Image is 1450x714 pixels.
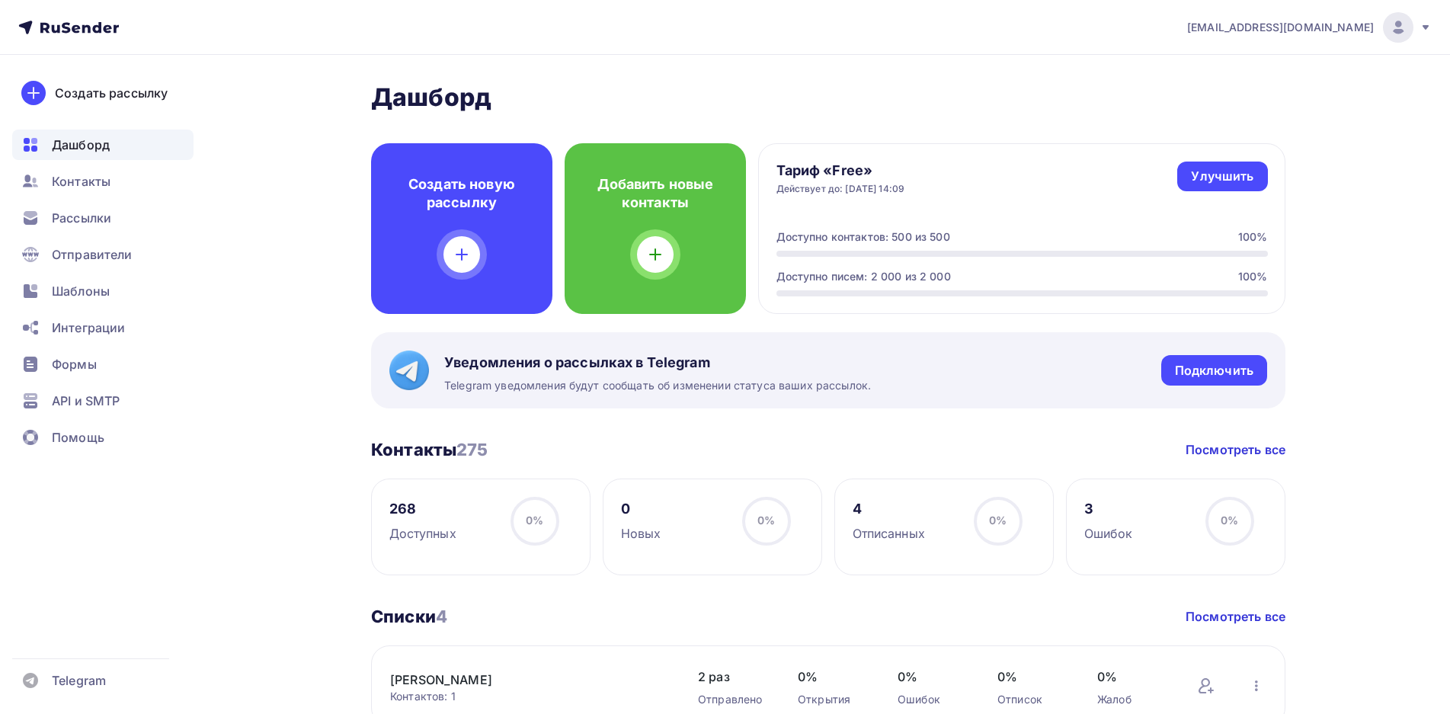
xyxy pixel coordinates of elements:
[390,671,649,689] a: [PERSON_NAME]
[776,183,905,195] div: Действует до: [DATE] 14:09
[989,514,1007,527] span: 0%
[1187,20,1374,35] span: [EMAIL_ADDRESS][DOMAIN_NAME]
[776,229,950,245] div: Доступно контактов: 500 из 500
[52,392,120,410] span: API и SMTP
[444,378,871,393] span: Telegram уведомления будут сообщать об изменении статуса ваших рассылок.
[1186,440,1285,459] a: Посмотреть все
[526,514,543,527] span: 0%
[776,269,951,284] div: Доступно писем: 2 000 из 2 000
[898,668,967,686] span: 0%
[1097,668,1167,686] span: 0%
[52,172,110,191] span: Контакты
[52,209,111,227] span: Рассылки
[436,607,447,626] span: 4
[52,245,133,264] span: Отправители
[698,692,767,707] div: Отправлено
[621,524,661,543] div: Новых
[389,500,456,518] div: 268
[1238,269,1268,284] div: 100%
[757,514,775,527] span: 0%
[371,606,447,627] h3: Списки
[444,354,871,372] span: Уведомления о рассылках в Telegram
[52,136,110,154] span: Дашборд
[395,175,528,212] h4: Создать новую рассылку
[1084,500,1133,518] div: 3
[1221,514,1238,527] span: 0%
[1097,692,1167,707] div: Жалоб
[390,689,667,704] div: Контактов: 1
[1186,607,1285,626] a: Посмотреть все
[371,439,488,460] h3: Контакты
[1175,362,1253,379] div: Подключить
[52,428,104,447] span: Помощь
[52,319,125,337] span: Интеграции
[389,524,456,543] div: Доступных
[798,692,867,707] div: Открытия
[853,500,925,518] div: 4
[12,203,194,233] a: Рассылки
[456,440,488,459] span: 275
[12,130,194,160] a: Дашборд
[798,668,867,686] span: 0%
[853,524,925,543] div: Отписанных
[776,162,905,180] h4: Тариф «Free»
[1238,229,1268,245] div: 100%
[52,355,97,373] span: Формы
[1084,524,1133,543] div: Ошибок
[997,668,1067,686] span: 0%
[698,668,767,686] span: 2 раз
[12,276,194,306] a: Шаблоны
[371,82,1285,113] h2: Дашборд
[1191,168,1253,185] div: Улучшить
[52,671,106,690] span: Telegram
[52,282,110,300] span: Шаблоны
[12,239,194,270] a: Отправители
[55,84,168,102] div: Создать рассылку
[589,175,722,212] h4: Добавить новые контакты
[898,692,967,707] div: Ошибок
[997,692,1067,707] div: Отписок
[1187,12,1432,43] a: [EMAIL_ADDRESS][DOMAIN_NAME]
[12,166,194,197] a: Контакты
[621,500,661,518] div: 0
[12,349,194,379] a: Формы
